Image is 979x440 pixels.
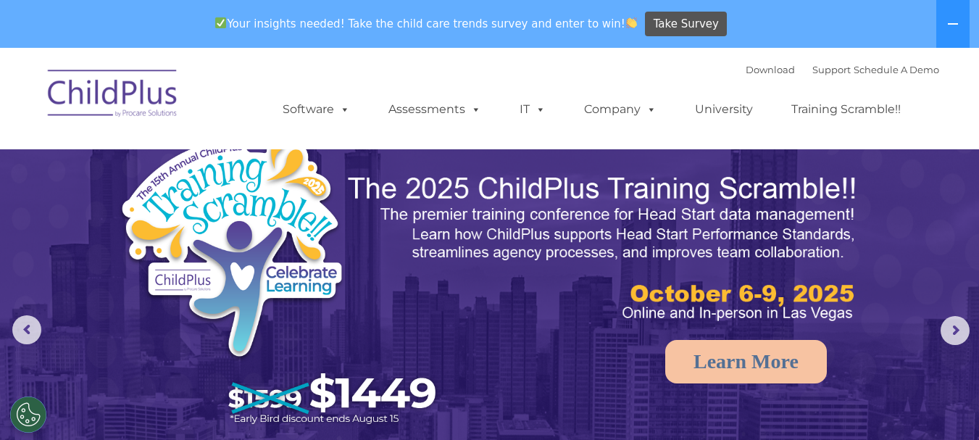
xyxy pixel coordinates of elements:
[812,64,851,75] a: Support
[505,95,560,124] a: IT
[41,59,186,132] img: ChildPlus by Procare Solutions
[654,12,719,37] span: Take Survey
[215,17,226,28] img: ✅
[374,95,496,124] a: Assessments
[570,95,671,124] a: Company
[645,12,727,37] a: Take Survey
[746,64,795,75] a: Download
[10,397,46,433] button: Cookies Settings
[680,95,767,124] a: University
[201,155,263,166] span: Phone number
[626,17,637,28] img: 👏
[746,64,939,75] font: |
[209,9,643,38] span: Your insights needed! Take the child care trends survey and enter to win!
[201,96,246,107] span: Last name
[854,64,939,75] a: Schedule A Demo
[777,95,915,124] a: Training Scramble!!
[665,340,827,383] a: Learn More
[268,95,364,124] a: Software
